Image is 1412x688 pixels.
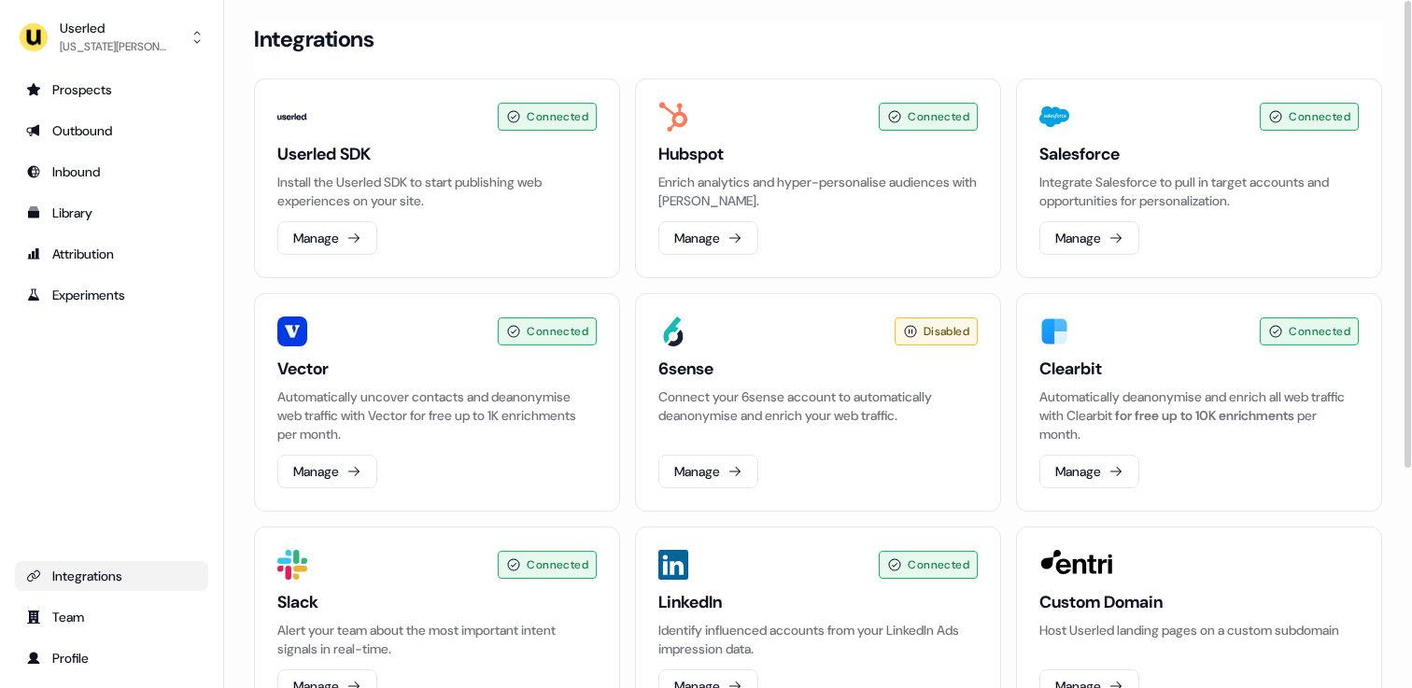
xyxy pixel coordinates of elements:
[26,608,197,626] div: Team
[1039,173,1359,210] p: Integrate Salesforce to pull in target accounts and opportunities for personalization.
[15,75,208,105] a: Go to prospects
[1039,143,1359,165] h3: Salesforce
[1289,322,1350,341] span: Connected
[908,555,969,574] span: Connected
[26,286,197,304] div: Experiments
[1039,221,1139,255] button: Manage
[1039,591,1359,613] h3: Custom Domain
[15,15,208,60] button: Userled[US_STATE][PERSON_NAME]
[60,37,172,56] div: [US_STATE][PERSON_NAME]
[527,555,588,574] span: Connected
[527,107,588,126] span: Connected
[1039,455,1139,488] button: Manage
[277,387,597,443] p: Automatically uncover contacts and deanonymise web traffic with Vector for free up to 1K enrichme...
[277,621,597,658] p: Alert your team about the most important intent signals in real-time.
[277,358,597,380] h3: Vector
[277,455,377,488] button: Manage
[26,162,197,181] div: Inbound
[15,643,208,673] a: Go to profile
[1289,107,1350,126] span: Connected
[277,316,307,346] img: Vector image
[15,239,208,269] a: Go to attribution
[15,157,208,187] a: Go to Inbound
[527,322,588,341] span: Connected
[277,221,377,255] button: Manage
[26,80,197,99] div: Prospects
[26,649,197,667] div: Profile
[15,198,208,228] a: Go to templates
[277,591,597,613] h3: Slack
[658,387,978,425] p: Connect your 6sense account to automatically deanonymise and enrich your web traffic.
[1039,621,1359,639] p: Host Userled landing pages on a custom subdomain
[1039,387,1359,443] div: Automatically deanonymise and enrich all web traffic with Clearbit per month.
[658,143,978,165] h3: Hubspot
[658,455,758,488] button: Manage
[60,19,172,37] div: Userled
[658,591,978,613] h3: LinkedIn
[908,107,969,126] span: Connected
[658,358,978,380] h3: 6sense
[1039,358,1359,380] h3: Clearbit
[15,561,208,591] a: Go to integrations
[254,25,374,53] h3: Integrations
[277,173,597,210] p: Install the Userled SDK to start publishing web experiences on your site.
[658,221,758,255] button: Manage
[15,602,208,632] a: Go to team
[1115,407,1294,424] span: for free up to 10K enrichments
[658,173,978,210] p: Enrich analytics and hyper-personalise audiences with [PERSON_NAME].
[658,621,978,658] p: Identify influenced accounts from your LinkedIn Ads impression data.
[277,143,597,165] h3: Userled SDK
[26,567,197,585] div: Integrations
[26,121,197,140] div: Outbound
[26,204,197,222] div: Library
[924,322,969,341] span: Disabled
[26,245,197,263] div: Attribution
[15,280,208,310] a: Go to experiments
[15,116,208,146] a: Go to outbound experience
